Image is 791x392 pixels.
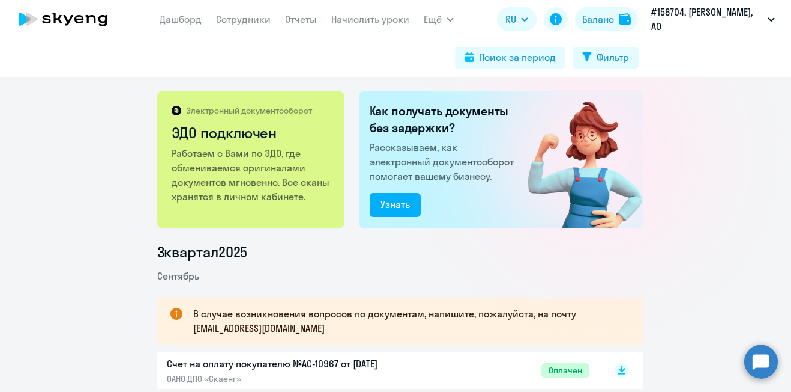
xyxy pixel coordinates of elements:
[193,307,622,335] p: В случае возникновения вопросов по документам, напишите, пожалуйста, на почту [EMAIL_ADDRESS][DOM...
[172,123,332,142] h2: ЭДО подключен
[573,47,639,69] button: Фильтр
[505,12,516,26] span: RU
[157,242,643,262] li: 3 квартал 2025
[645,5,781,34] button: #158704, [PERSON_NAME], АО
[424,7,454,31] button: Ещё
[167,357,419,371] p: Счет на оплату покупателю №AC-10967 от [DATE]
[497,7,537,31] button: RU
[597,50,629,64] div: Фильтр
[370,193,421,217] button: Узнать
[575,7,638,31] button: Балансbalance
[582,12,614,26] div: Баланс
[619,13,631,25] img: balance
[479,50,556,64] div: Поиск за период
[186,105,312,116] p: Электронный документооборот
[160,13,202,25] a: Дашборд
[370,103,519,136] h2: Как получать документы без задержки?
[455,47,565,69] button: Поиск за период
[380,197,410,212] div: Узнать
[167,373,419,384] p: ОАНО ДПО «Скаенг»
[651,5,763,34] p: #158704, [PERSON_NAME], АО
[216,13,271,25] a: Сотрудники
[157,270,199,282] span: Сентябрь
[172,146,332,204] p: Работаем с Вами по ЭДО, где обмениваемся оригиналами документов мгновенно. Все сканы хранятся в л...
[508,91,643,228] img: connected
[167,357,589,384] a: Счет на оплату покупателю №AC-10967 от [DATE]ОАНО ДПО «Скаенг»Оплачен
[370,140,519,183] p: Рассказываем, как электронный документооборот помогает вашему бизнесу.
[541,363,589,378] span: Оплачен
[285,13,317,25] a: Отчеты
[331,13,409,25] a: Начислить уроки
[424,12,442,26] span: Ещё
